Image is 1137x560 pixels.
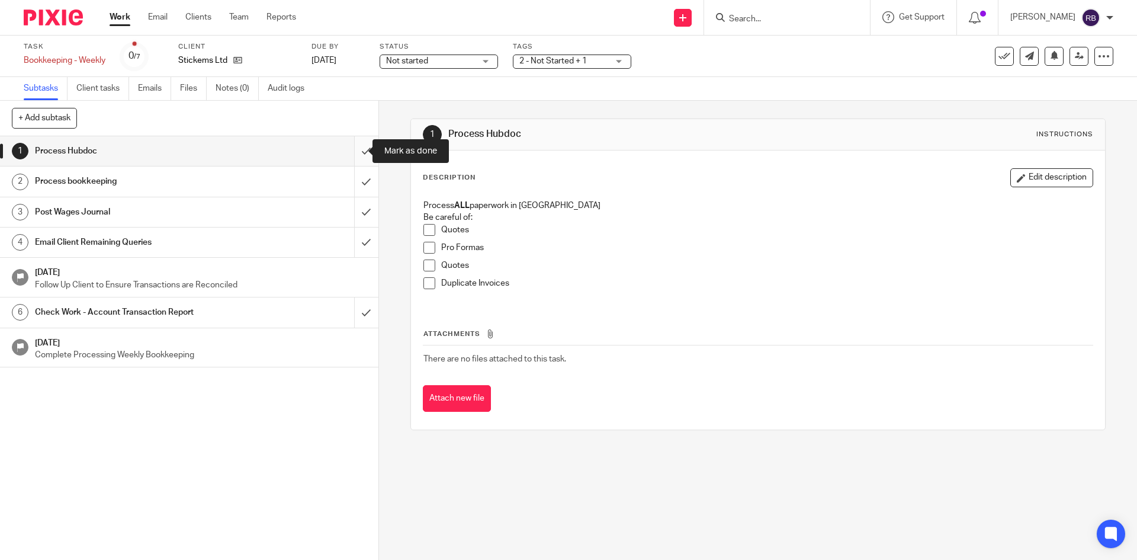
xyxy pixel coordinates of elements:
[185,11,211,23] a: Clients
[35,349,367,361] p: Complete Processing Weekly Bookkeeping
[519,57,587,65] span: 2 - Not Started + 1
[76,77,129,100] a: Client tasks
[12,234,28,251] div: 4
[423,212,1092,223] p: Be careful of:
[441,260,1092,271] p: Quotes
[1010,11,1075,23] p: [PERSON_NAME]
[441,242,1092,254] p: Pro Formas
[423,385,491,412] button: Attach new file
[134,53,140,60] small: /7
[1036,130,1093,139] div: Instructions
[441,277,1092,289] p: Duplicate Invoices
[229,11,249,23] a: Team
[180,77,207,100] a: Files
[148,11,168,23] a: Email
[35,203,240,221] h1: Post Wages Journal
[12,204,28,220] div: 3
[728,14,834,25] input: Search
[35,279,367,291] p: Follow Up Client to Ensure Transactions are Reconciled
[311,56,336,65] span: [DATE]
[129,49,140,63] div: 0
[35,334,367,349] h1: [DATE]
[216,77,259,100] a: Notes (0)
[423,125,442,144] div: 1
[35,303,240,321] h1: Check Work - Account Transaction Report
[35,172,240,190] h1: Process bookkeeping
[35,233,240,251] h1: Email Client Remaining Queries
[12,143,28,159] div: 1
[441,224,1092,236] p: Quotes
[24,77,68,100] a: Subtasks
[12,304,28,321] div: 6
[1081,8,1100,27] img: svg%3E
[380,42,498,52] label: Status
[178,55,227,66] p: Stickems Ltd
[24,55,105,66] div: Bookkeeping - Weekly
[423,173,476,183] p: Description
[448,128,783,140] h1: Process Hubdoc
[1010,168,1093,187] button: Edit description
[423,331,480,337] span: Attachments
[35,264,367,279] h1: [DATE]
[266,11,296,23] a: Reports
[178,42,297,52] label: Client
[12,174,28,190] div: 2
[35,142,240,160] h1: Process Hubdoc
[423,355,566,363] span: There are no files attached to this task.
[513,42,631,52] label: Tags
[423,200,1092,212] p: Process paperwork in [GEOGRAPHIC_DATA]
[24,9,83,25] img: Pixie
[138,77,171,100] a: Emails
[24,42,105,52] label: Task
[386,57,428,65] span: Not started
[12,108,77,128] button: + Add subtask
[311,42,365,52] label: Due by
[454,201,470,210] strong: ALL
[268,77,313,100] a: Audit logs
[110,11,130,23] a: Work
[899,13,945,21] span: Get Support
